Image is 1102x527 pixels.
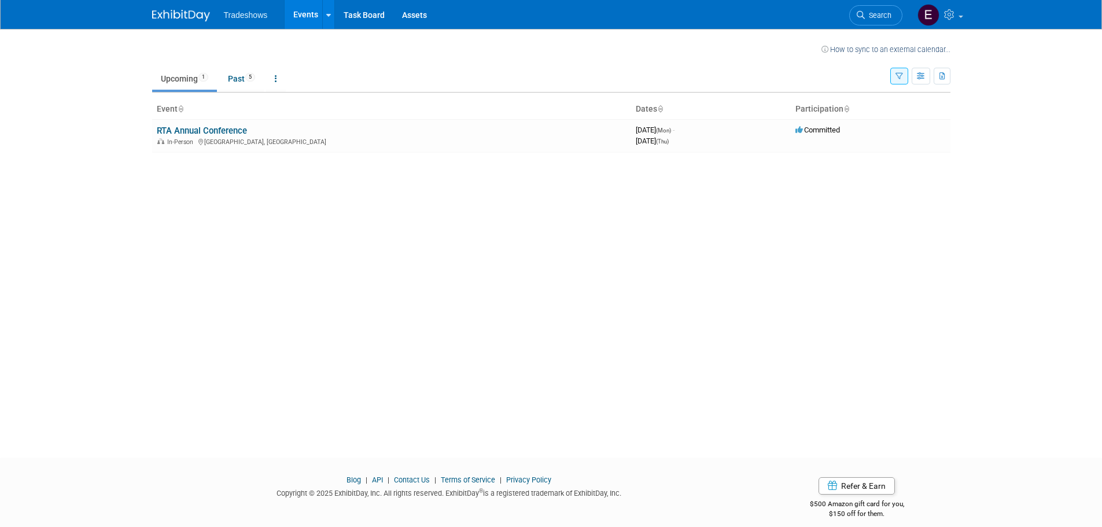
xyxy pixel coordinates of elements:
[764,509,950,519] div: $150 off for them.
[656,127,671,134] span: (Mon)
[432,476,439,484] span: |
[865,11,891,20] span: Search
[764,492,950,518] div: $500 Amazon gift card for you,
[157,137,626,146] div: [GEOGRAPHIC_DATA], [GEOGRAPHIC_DATA]
[245,73,255,82] span: 5
[178,104,183,113] a: Sort by Event Name
[198,73,208,82] span: 1
[385,476,392,484] span: |
[394,476,430,484] a: Contact Us
[795,126,840,134] span: Committed
[152,68,217,90] a: Upcoming1
[791,99,950,119] th: Participation
[479,488,483,494] sup: ®
[363,476,370,484] span: |
[673,126,675,134] span: -
[636,126,675,134] span: [DATE]
[157,126,247,136] a: RTA Annual Conference
[819,477,895,495] a: Refer & Earn
[219,68,264,90] a: Past5
[506,476,551,484] a: Privacy Policy
[441,476,495,484] a: Terms of Service
[497,476,504,484] span: |
[636,137,669,145] span: [DATE]
[224,10,268,20] span: Tradeshows
[347,476,361,484] a: Blog
[843,104,849,113] a: Sort by Participation Type
[167,138,197,146] span: In-Person
[152,485,747,499] div: Copyright © 2025 ExhibitDay, Inc. All rights reserved. ExhibitDay is a registered trademark of Ex...
[917,4,939,26] img: Eric McAlexander
[372,476,383,484] a: API
[631,99,791,119] th: Dates
[152,10,210,21] img: ExhibitDay
[657,104,663,113] a: Sort by Start Date
[157,138,164,144] img: In-Person Event
[152,99,631,119] th: Event
[849,5,902,25] a: Search
[656,138,669,145] span: (Thu)
[821,45,950,54] a: How to sync to an external calendar...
